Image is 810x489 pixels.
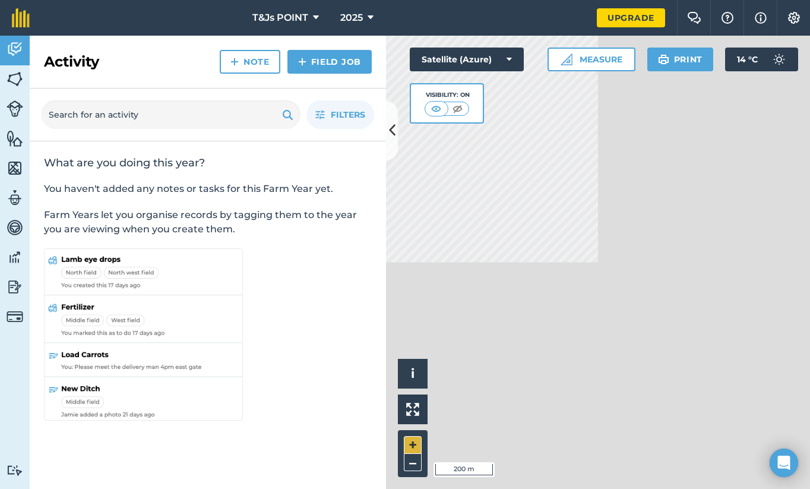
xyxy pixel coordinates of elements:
button: i [398,359,428,389]
h2: What are you doing this year? [44,156,372,170]
button: Satellite (Azure) [410,48,524,71]
div: Open Intercom Messenger [770,449,798,477]
img: fieldmargin Logo [12,8,30,27]
img: svg+xml;base64,PHN2ZyB4bWxucz0iaHR0cDovL3d3dy53My5vcmcvMjAwMC9zdmciIHdpZHRoPSI1NiIgaGVpZ2h0PSI2MC... [7,159,23,177]
div: Visibility: On [425,90,470,100]
a: Upgrade [597,8,665,27]
img: svg+xml;base64,PHN2ZyB4bWxucz0iaHR0cDovL3d3dy53My5vcmcvMjAwMC9zdmciIHdpZHRoPSIxNyIgaGVpZ2h0PSIxNy... [755,11,767,25]
img: svg+xml;base64,PD94bWwgdmVyc2lvbj0iMS4wIiBlbmNvZGluZz0idXRmLTgiPz4KPCEtLSBHZW5lcmF0b3I6IEFkb2JlIE... [7,308,23,325]
img: svg+xml;base64,PHN2ZyB4bWxucz0iaHR0cDovL3d3dy53My5vcmcvMjAwMC9zdmciIHdpZHRoPSIxNCIgaGVpZ2h0PSIyNC... [298,55,306,69]
img: svg+xml;base64,PHN2ZyB4bWxucz0iaHR0cDovL3d3dy53My5vcmcvMjAwMC9zdmciIHdpZHRoPSI1NiIgaGVpZ2h0PSI2MC... [7,130,23,147]
img: Two speech bubbles overlapping with the left bubble in the forefront [687,12,701,24]
button: + [404,436,422,454]
img: svg+xml;base64,PHN2ZyB4bWxucz0iaHR0cDovL3d3dy53My5vcmcvMjAwMC9zdmciIHdpZHRoPSIxOSIgaGVpZ2h0PSIyNC... [282,108,293,122]
img: svg+xml;base64,PD94bWwgdmVyc2lvbj0iMS4wIiBlbmNvZGluZz0idXRmLTgiPz4KPCEtLSBHZW5lcmF0b3I6IEFkb2JlIE... [7,189,23,207]
button: – [404,454,422,471]
img: svg+xml;base64,PHN2ZyB4bWxucz0iaHR0cDovL3d3dy53My5vcmcvMjAwMC9zdmciIHdpZHRoPSIxNCIgaGVpZ2h0PSIyNC... [230,55,239,69]
img: svg+xml;base64,PHN2ZyB4bWxucz0iaHR0cDovL3d3dy53My5vcmcvMjAwMC9zdmciIHdpZHRoPSI1MCIgaGVpZ2h0PSI0MC... [429,103,444,115]
img: svg+xml;base64,PHN2ZyB4bWxucz0iaHR0cDovL3d3dy53My5vcmcvMjAwMC9zdmciIHdpZHRoPSIxOSIgaGVpZ2h0PSIyNC... [658,52,669,67]
img: Ruler icon [561,53,572,65]
h2: Activity [44,52,99,71]
input: Search for an activity [42,100,300,129]
img: A cog icon [787,12,801,24]
span: 2025 [340,11,363,25]
p: You haven't added any notes or tasks for this Farm Year yet. [44,182,372,196]
img: svg+xml;base64,PD94bWwgdmVyc2lvbj0iMS4wIiBlbmNvZGluZz0idXRmLTgiPz4KPCEtLSBHZW5lcmF0b3I6IEFkb2JlIE... [7,100,23,117]
button: Filters [306,100,374,129]
img: svg+xml;base64,PD94bWwgdmVyc2lvbj0iMS4wIiBlbmNvZGluZz0idXRmLTgiPz4KPCEtLSBHZW5lcmF0b3I6IEFkb2JlIE... [7,278,23,296]
a: Field Job [287,50,372,74]
img: svg+xml;base64,PD94bWwgdmVyc2lvbj0iMS4wIiBlbmNvZGluZz0idXRmLTgiPz4KPCEtLSBHZW5lcmF0b3I6IEFkb2JlIE... [767,48,791,71]
button: 14 °C [725,48,798,71]
span: T&Js POINT [252,11,308,25]
img: svg+xml;base64,PD94bWwgdmVyc2lvbj0iMS4wIiBlbmNvZGluZz0idXRmLTgiPz4KPCEtLSBHZW5lcmF0b3I6IEFkb2JlIE... [7,40,23,58]
img: A question mark icon [720,12,735,24]
a: Note [220,50,280,74]
p: Farm Years let you organise records by tagging them to the year you are viewing when you create t... [44,208,372,236]
button: Print [647,48,714,71]
img: svg+xml;base64,PD94bWwgdmVyc2lvbj0iMS4wIiBlbmNvZGluZz0idXRmLTgiPz4KPCEtLSBHZW5lcmF0b3I6IEFkb2JlIE... [7,248,23,266]
button: Measure [548,48,635,71]
img: svg+xml;base64,PD94bWwgdmVyc2lvbj0iMS4wIiBlbmNvZGluZz0idXRmLTgiPz4KPCEtLSBHZW5lcmF0b3I6IEFkb2JlIE... [7,219,23,236]
img: svg+xml;base64,PHN2ZyB4bWxucz0iaHR0cDovL3d3dy53My5vcmcvMjAwMC9zdmciIHdpZHRoPSI1NiIgaGVpZ2h0PSI2MC... [7,70,23,88]
img: svg+xml;base64,PHN2ZyB4bWxucz0iaHR0cDovL3d3dy53My5vcmcvMjAwMC9zdmciIHdpZHRoPSI1MCIgaGVpZ2h0PSI0MC... [450,103,465,115]
span: 14 ° C [737,48,758,71]
span: i [411,366,415,381]
img: Four arrows, one pointing top left, one top right, one bottom right and the last bottom left [406,403,419,416]
img: svg+xml;base64,PD94bWwgdmVyc2lvbj0iMS4wIiBlbmNvZGluZz0idXRmLTgiPz4KPCEtLSBHZW5lcmF0b3I6IEFkb2JlIE... [7,465,23,476]
span: Filters [331,108,365,121]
